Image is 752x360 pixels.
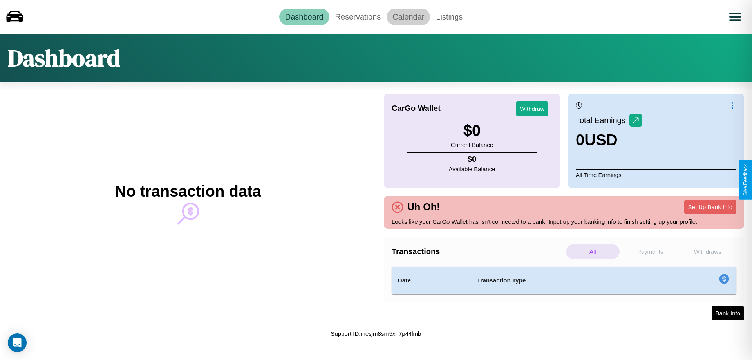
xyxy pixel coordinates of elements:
h4: Date [398,276,465,285]
h3: 0 USD [576,131,642,149]
p: Available Balance [449,164,495,174]
p: Total Earnings [576,113,629,127]
p: All [566,244,620,259]
h2: No transaction data [115,183,261,200]
table: simple table [392,267,736,294]
div: Open Intercom Messenger [8,333,27,352]
p: Looks like your CarGo Wallet has isn't connected to a bank. Input up your banking info to finish ... [392,216,736,227]
h3: $ 0 [451,122,493,139]
p: Support ID: mesjm8srn5xh7p44lmb [331,328,421,339]
button: Open menu [724,6,746,28]
p: Current Balance [451,139,493,150]
h4: CarGo Wallet [392,104,441,113]
p: All Time Earnings [576,169,736,180]
p: Payments [624,244,677,259]
h4: $ 0 [449,155,495,164]
div: Give Feedback [743,164,748,196]
button: Withdraw [516,101,548,116]
h4: Transaction Type [477,276,655,285]
a: Reservations [329,9,387,25]
h4: Uh Oh! [403,201,444,213]
a: Listings [430,9,468,25]
p: Withdraws [681,244,734,259]
h4: Transactions [392,247,564,256]
h1: Dashboard [8,42,120,74]
a: Dashboard [279,9,329,25]
button: Bank Info [712,306,744,320]
a: Calendar [387,9,430,25]
button: Set Up Bank Info [684,200,736,214]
